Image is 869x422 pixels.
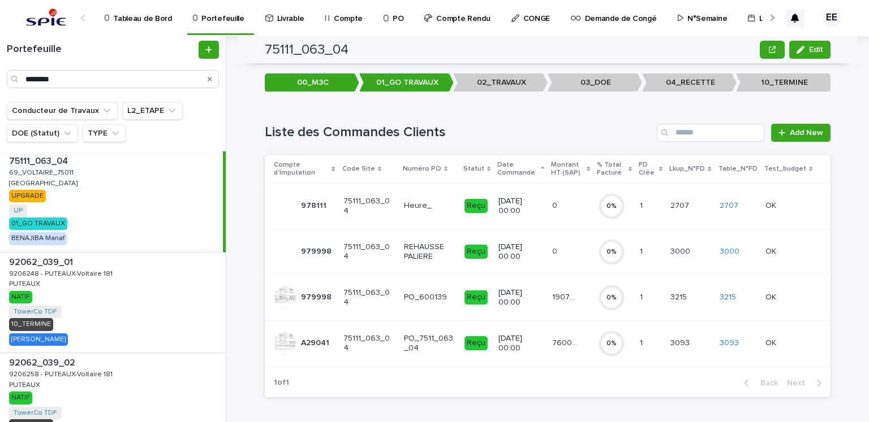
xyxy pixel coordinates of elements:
[265,229,831,275] tr: 979998979998 75111_063_04REHAUSSE PALIEREReçu[DATE] 00:0000 0%11 30003000 3000 OKOK
[640,336,645,348] p: 1
[7,102,118,120] button: Conducteur de Travaux
[9,268,115,278] p: 9206248 - PUTEAUX-Voltaire 181
[823,9,841,27] div: EE
[552,199,560,211] p: 0
[670,336,692,348] p: 3093
[765,245,778,256] p: OK
[719,163,758,175] p: Table_N°FD
[498,334,543,353] p: [DATE] 00:00
[598,340,625,347] div: 0 %
[265,124,652,141] h1: Liste des Commandes Clients
[301,245,334,256] p: 979998
[552,336,580,348] p: 76001.9
[498,197,543,216] p: [DATE] 00:00
[301,199,329,211] p: 978111
[404,293,455,302] p: PO_600139
[7,70,219,88] input: Search
[9,318,53,330] div: 10_TERMINE
[9,232,67,245] div: BENAJIBA Manaf
[720,201,738,211] a: 2707
[809,46,823,54] span: Edit
[343,197,395,216] p: 75111_063_04
[301,336,332,348] p: A29041
[670,199,691,211] p: 2707
[7,124,78,142] button: DOE (Statut)
[771,124,831,142] a: Add New
[9,190,46,202] div: UPGRADE
[14,308,57,316] a: TowerCo TDF
[720,338,739,348] a: 3093
[7,43,196,56] h1: Portefeuille
[9,391,32,404] div: NATIF
[9,255,75,268] p: 92062_039_01
[463,163,484,175] p: Statut
[343,242,395,262] p: 75111_063_04
[343,288,395,307] p: 75111_063_04
[597,159,626,180] p: % Total Facturé
[657,124,764,142] input: Search
[720,247,739,256] a: 3000
[670,245,692,256] p: 3000
[790,129,823,137] span: Add New
[9,177,80,188] p: [GEOGRAPHIC_DATA]
[404,242,455,262] p: REHAUSSE PALIERE
[735,378,782,388] button: Back
[342,163,375,175] p: Code Site
[640,245,645,256] p: 1
[9,278,42,288] p: PUTEAUX
[14,207,23,215] a: UP
[598,202,625,210] div: 0 %
[265,73,359,92] p: 00_M3C
[9,368,115,379] p: 9206258 - PUTEAUX-Voltaire 181
[122,102,183,120] button: L2_ETAPE
[9,217,67,230] div: 01_GO TRAVAUX
[736,73,831,92] p: 10_TERMINE
[765,199,778,211] p: OK
[497,159,538,180] p: Date Commande
[9,291,32,303] div: NATIF
[9,154,70,167] p: 75111_063_04
[498,242,543,262] p: [DATE] 00:00
[639,159,656,180] p: FD Crée
[23,7,70,29] img: svstPd6MQfCT1uX1QGkG
[301,290,334,302] p: 979998
[598,248,625,256] div: 0 %
[670,290,689,302] p: 3215
[551,159,584,180] p: Montant HT (SAP)
[9,167,76,177] p: 69_VOLTAIRE_75011
[404,201,455,211] p: Heure_
[265,42,349,58] h2: 75111_063_04
[265,275,831,320] tr: 979998979998 75111_063_04PO_600139Reçu[DATE] 00:001907.161907.16 0%11 32153215 3215 OKOK
[640,199,645,211] p: 1
[404,334,455,353] p: PO_7511_063_04
[787,379,812,387] span: Next
[359,73,454,92] p: 01_GO TRAVAUX
[9,333,68,346] div: [PERSON_NAME]
[498,288,543,307] p: [DATE] 00:00
[453,73,548,92] p: 02_TRAVAUX
[265,369,298,397] p: 1 of 1
[83,124,126,142] button: TYPE
[642,73,737,92] p: 04_RECETTE
[669,163,705,175] p: Lkup_N°FD
[14,409,57,417] a: TowerCo TDF
[598,294,625,302] div: 0 %
[9,379,42,389] p: PUTEAUX
[765,336,778,348] p: OK
[464,290,488,304] div: Reçu
[765,290,778,302] p: OK
[548,73,642,92] p: 03_DOE
[464,199,488,213] div: Reçu
[720,293,736,302] a: 3215
[754,379,778,387] span: Back
[640,290,645,302] p: 1
[464,336,488,350] div: Reçu
[9,355,78,368] p: 92062_039_02
[789,41,831,59] button: Edit
[764,163,806,175] p: Test_budget
[265,183,831,229] tr: 978111978111 75111_063_04Heure_Reçu[DATE] 00:0000 0%11 27072707 2707 OKOK
[403,163,441,175] p: Numéro PO
[343,334,395,353] p: 75111_063_04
